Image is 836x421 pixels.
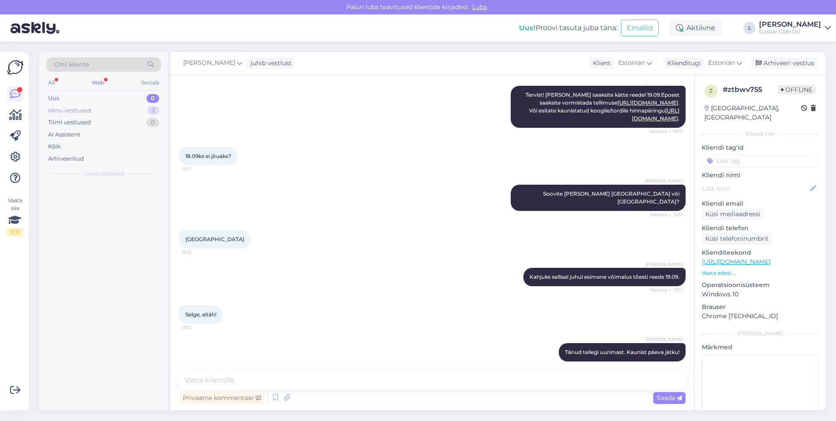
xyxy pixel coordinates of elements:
span: Nähtud ✓ 13:12 [650,287,683,293]
div: Privaatne kommentaar [179,392,265,404]
span: [GEOGRAPHIC_DATA] [185,236,244,242]
div: 2 [147,106,159,115]
a: [URL][DOMAIN_NAME] [702,258,770,266]
div: [PERSON_NAME] [702,330,819,337]
span: Tänud teilegi uurimast. Kaunist päeva jätku! [565,349,679,355]
div: Kõik [48,142,61,151]
div: Tiimi vestlused [48,118,91,127]
p: Kliendi email [702,199,819,208]
span: Saada [657,394,682,402]
div: Klienditugi [664,59,701,68]
div: Klient [589,59,611,68]
div: Gustav Cafe OÜ [759,28,821,35]
span: Kahjuks sellisel juhul esimene võimalus tõesti reede 19.09. [529,274,679,280]
div: Minu vestlused [48,106,91,115]
button: Emailid [621,20,658,36]
div: 0 [146,94,159,103]
span: [PERSON_NAME] [645,178,683,184]
p: Kliendi telefon [702,224,819,233]
p: Märkmed [702,343,819,352]
span: z [709,88,713,94]
div: [PERSON_NAME] [759,21,821,28]
span: Estonian [618,58,645,68]
div: Kliendi info [702,130,819,138]
div: Aktiivne [669,20,722,36]
span: 13:12 [182,249,215,256]
div: Uus [48,94,59,103]
div: All [46,77,56,88]
p: Kliendi nimi [702,171,819,180]
span: 13:12 [182,324,215,331]
div: Proovi tasuta juba täna: [519,23,617,33]
span: Otsi kliente [54,60,89,69]
div: Küsi meiliaadressi [702,208,764,220]
div: juhib vestlust [247,59,292,68]
div: Küsi telefoninumbrit [702,233,772,245]
input: Lisa tag [702,154,819,167]
span: [PERSON_NAME] [645,336,683,343]
span: 18.09ks ei jõuaks? [185,153,231,159]
div: # ztbwv755 [723,84,777,95]
div: AI Assistent [48,130,80,139]
p: Vaata edasi ... [702,269,819,277]
input: Lisa nimi [702,184,808,193]
span: Uued vestlused [84,170,124,178]
div: Vaata siia [7,196,23,236]
span: Offline [777,85,816,95]
p: Chrome [TECHNICAL_ID] [702,312,819,321]
div: Arhiveeri vestlus [750,57,818,69]
span: 13:11 [182,166,215,172]
a: [URL][DOMAIN_NAME] [617,99,678,106]
div: [GEOGRAPHIC_DATA], [GEOGRAPHIC_DATA] [704,104,801,122]
span: [PERSON_NAME] [645,261,683,267]
p: Brauser [702,302,819,312]
div: 0 [146,118,159,127]
p: Klienditeekond [702,248,819,257]
div: Socials [139,77,161,88]
p: Windows 10 [702,290,819,299]
a: [PERSON_NAME]Gustav Cafe OÜ [759,21,831,35]
div: 1 / 3 [7,228,23,236]
div: Arhiveeritud [48,154,84,163]
b: Uus! [519,24,536,32]
span: Selge, aitäh! [185,311,216,318]
div: L [743,22,756,34]
span: Soovite [PERSON_NAME] [GEOGRAPHIC_DATA] või [GEOGRAPHIC_DATA]? [543,190,681,205]
span: Tervist! [PERSON_NAME] saaksite kätte reedel 19.09.Epoest saaksite vormistada tellimuse . Või esi... [526,91,681,122]
div: Web [90,77,106,88]
span: Nähtud ✓ 13:12 [650,211,683,218]
span: [PERSON_NAME] [183,58,235,68]
span: Estonian [708,58,735,68]
span: Nähtud ✓ 13:10 [650,128,683,135]
span: 13:13 [650,362,683,368]
span: Luba [470,3,490,11]
p: Operatsioonisüsteem [702,281,819,290]
img: Askly Logo [7,59,24,76]
p: Kliendi tag'id [702,143,819,152]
